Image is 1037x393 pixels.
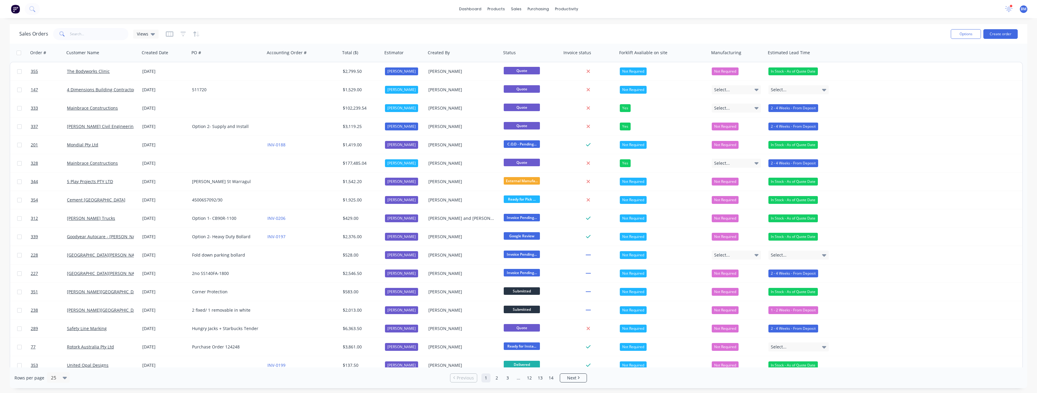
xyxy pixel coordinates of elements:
div: PO # [191,50,201,56]
span: BM [1021,6,1026,12]
div: $1,419.00 [343,142,378,148]
span: C.O.D - Pending... [504,140,540,148]
img: Factory [11,5,20,14]
div: purchasing [525,5,552,14]
a: [PERSON_NAME][GEOGRAPHIC_DATA] [GEOGRAPHIC_DATA][PERSON_NAME] [67,307,219,313]
span: Ready for Pick ... [504,195,540,203]
div: [PERSON_NAME] [428,252,495,258]
a: INV-0197 [267,234,285,239]
span: 238 [31,307,38,313]
a: 355 [31,62,67,80]
div: Estimated Lead Time [768,50,810,56]
div: Corner Protection [192,289,259,295]
a: 333 [31,99,67,117]
div: [PERSON_NAME] [385,233,418,241]
div: $1,925.00 [343,197,378,203]
div: Not Required [620,306,647,314]
a: Cement [GEOGRAPHIC_DATA] [67,197,125,203]
span: Quote [504,324,540,332]
a: 5 Play Projects PTY LTD [67,179,113,184]
div: Accounting Order # [267,50,307,56]
div: In Stock - As of Quote Date [768,214,818,222]
button: Not Required [712,67,739,75]
div: Status [503,50,516,56]
span: Not Required [714,179,736,185]
div: [DATE] [142,142,187,148]
span: Not Required [714,142,736,148]
span: 201 [31,142,38,148]
span: 312 [31,215,38,221]
div: 2 - 4 Weeks - From Deposit [768,159,818,167]
span: Not Required [714,344,736,350]
button: Not Required [712,196,739,204]
span: 351 [31,289,38,295]
a: [PERSON_NAME] Trucks [67,215,115,221]
span: Select... [771,252,786,258]
a: Page 3 [503,373,512,382]
div: [PERSON_NAME] [428,234,495,240]
div: [DATE] [142,68,187,74]
a: 201 [31,136,67,154]
div: [PERSON_NAME] [428,326,495,332]
span: 344 [31,179,38,185]
div: Purchase Order 124248 [192,344,259,350]
div: productivity [552,5,581,14]
span: Select... [714,87,730,93]
div: [PERSON_NAME] [428,197,495,203]
div: [PERSON_NAME] [385,361,418,369]
div: In Stock - As of Quote Date [768,196,818,204]
div: [PERSON_NAME] [385,159,418,167]
div: 2 - 4 Weeks - From Deposit [768,325,818,332]
div: Yes [620,159,631,167]
div: [PERSON_NAME] [428,179,495,185]
div: Total ($) [342,50,358,56]
div: In Stock - As of Quote Date [768,67,818,75]
a: Safety Line Marking [67,326,107,331]
div: sales [508,5,525,14]
div: [PERSON_NAME] and [PERSON_NAME] [428,215,495,221]
div: [PERSON_NAME] St Warragul [192,179,259,185]
a: Mondial Pty Ltd [67,142,98,148]
span: 337 [31,123,38,129]
span: Ready for Insta... [504,342,540,350]
div: $2,546.50 [343,270,378,276]
a: Mainbrace Constructions [67,105,118,111]
a: 353 [31,356,67,374]
div: [PERSON_NAME] [385,86,418,94]
div: Manufacturing [711,50,741,56]
div: Customer Name [66,50,99,56]
div: Not Required [620,325,647,332]
div: 2 - 4 Weeks - From Deposit [768,123,818,130]
span: Not Required [714,68,736,74]
div: [PERSON_NAME] [385,214,418,222]
a: Mainbrace Constructions [67,160,118,166]
button: Not Required [712,233,739,241]
span: Views [137,31,148,37]
div: [PERSON_NAME] [385,288,418,296]
ul: Pagination [448,373,589,382]
button: Not Required [712,141,739,149]
button: Not Required [712,270,739,277]
span: External Manufa... [504,177,540,185]
div: $6,363.50 [343,326,378,332]
span: 147 [31,87,38,93]
div: $528.00 [343,252,378,258]
div: In Stock - As of Quote Date [768,361,818,369]
div: [PERSON_NAME] [428,362,495,368]
a: Rotork Australia Pty Ltd [67,344,114,350]
div: [PERSON_NAME] [385,325,418,332]
span: Quote [504,85,540,93]
span: 228 [31,252,38,258]
a: [PERSON_NAME] Civil Engineering [67,123,136,129]
div: 1 - 2 Weeks - From Deposit [768,306,818,314]
div: [DATE] [142,289,187,295]
div: Not Required [620,196,647,204]
div: In Stock - As of Quote Date [768,288,818,296]
span: Not Required [714,362,736,368]
div: Hungry Jacks + Starbucks Tender [192,326,259,332]
span: Invoice Pending... [504,269,540,276]
div: Invoice status [563,50,591,56]
div: [DATE] [142,179,187,185]
a: 289 [31,320,67,338]
span: Quote [504,104,540,111]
